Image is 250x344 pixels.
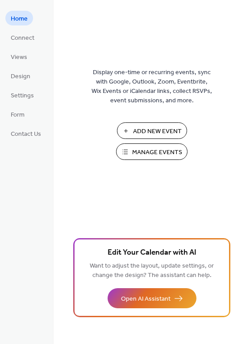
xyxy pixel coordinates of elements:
a: Form [5,107,30,122]
span: Settings [11,91,34,101]
span: Display one-time or recurring events, sync with Google, Outlook, Zoom, Eventbrite, Wix Events or ... [92,68,212,105]
span: Connect [11,34,34,43]
span: Contact Us [11,130,41,139]
button: Manage Events [116,143,187,160]
a: Home [5,11,33,25]
a: Design [5,68,36,83]
span: Add New Event [133,127,182,136]
span: Want to adjust the layout, update settings, or change the design? The assistant can help. [90,260,214,281]
a: Connect [5,30,40,45]
span: Edit Your Calendar with AI [108,247,196,259]
span: Design [11,72,30,81]
span: Form [11,110,25,120]
span: Manage Events [132,148,182,157]
button: Add New Event [117,122,187,139]
a: Views [5,49,33,64]
a: Contact Us [5,126,46,141]
button: Open AI Assistant [108,288,196,308]
span: Views [11,53,27,62]
a: Settings [5,88,39,102]
span: Open AI Assistant [121,294,171,304]
span: Home [11,14,28,24]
